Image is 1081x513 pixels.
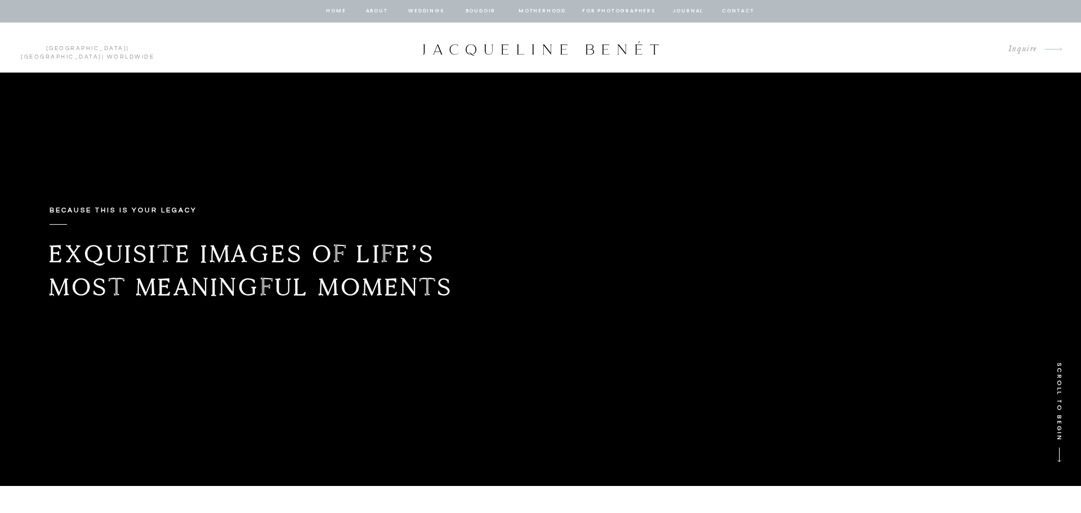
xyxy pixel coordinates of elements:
[21,54,102,60] a: [GEOGRAPHIC_DATA]
[365,6,388,16] a: about
[50,207,197,214] b: Because this is your legacy
[1051,363,1065,458] p: SCROLL TO BEGIN
[407,6,445,16] a: Weddings
[325,6,347,16] a: home
[519,6,565,16] a: Motherhood
[49,239,453,302] b: Exquisite images of life’s most meaningful moments
[464,6,497,16] a: BOUDOIR
[720,6,756,16] a: contact
[16,44,159,51] p: | | Worldwide
[582,6,655,16] a: for photographers
[999,42,1037,57] a: Inquire
[671,6,705,16] a: journal
[46,46,127,51] a: [GEOGRAPHIC_DATA]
